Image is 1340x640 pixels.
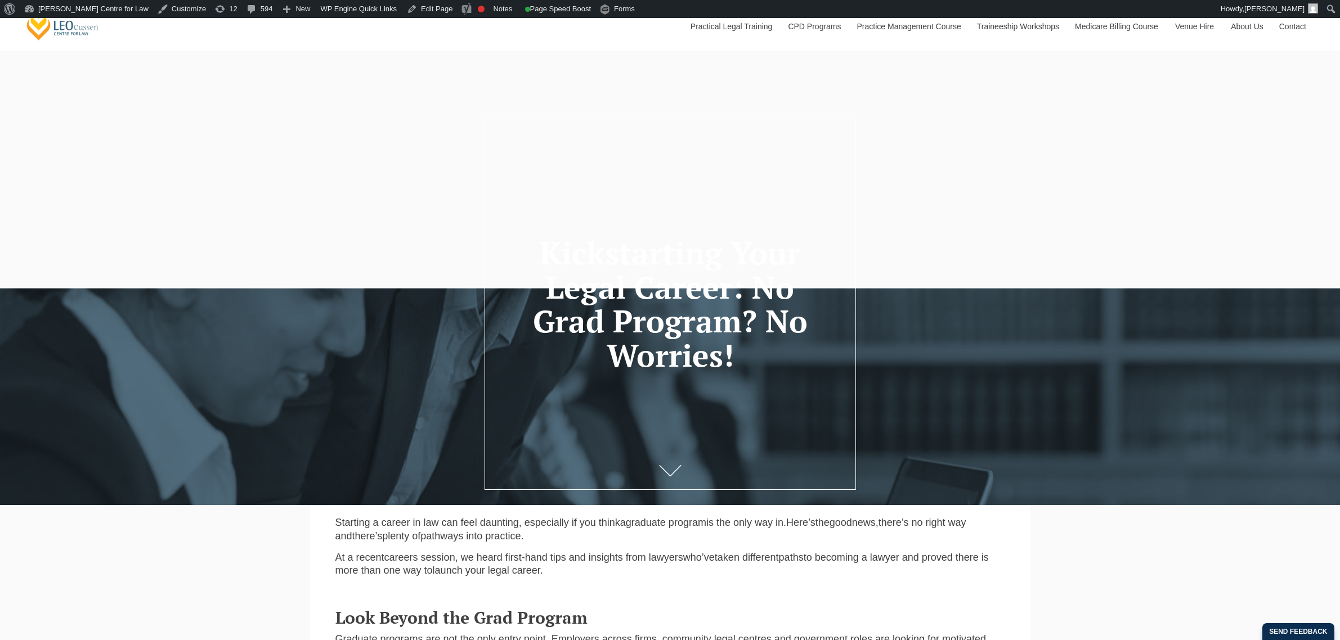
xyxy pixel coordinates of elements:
[783,517,786,528] span: .
[1244,4,1305,13] span: [PERSON_NAME]
[335,606,588,629] span: Look Beyond the Grad Program
[1167,2,1222,51] a: Venue Hire
[969,2,1066,51] a: Traineeship Workshops
[382,530,420,542] span: plenty of
[421,552,450,563] span: sessio
[715,552,779,563] span: taken different
[1222,2,1271,51] a: About Us
[384,552,418,563] span: careers
[779,552,804,563] span: paths
[335,517,620,528] span: Starting a career in law can feel daunting, especially if you think
[1066,2,1167,51] a: Medicare Billing Course
[490,565,543,576] span: egal career.
[478,6,485,12] div: Focus keyphrase not set
[830,517,852,528] span: good
[335,517,966,541] span: no right way and
[420,530,523,542] span: pathways into practice.
[682,2,780,51] a: Practical Legal Training
[620,517,626,528] span: a
[455,552,683,563] span: , we heard first-hand tips and insights from lawyers
[879,517,909,528] span: there’s
[626,517,706,528] span: graduate program
[335,552,384,563] span: At a recent
[779,2,848,51] a: CPD Programs
[706,517,783,528] span: is the only way in
[852,517,879,528] span: news,
[433,565,490,576] span: launch your l
[450,552,455,563] span: n
[849,2,969,51] a: Practice Management Course
[352,530,383,542] span: there’s
[1271,2,1315,51] a: Contact
[786,517,815,528] span: Here’s
[815,517,830,528] span: the
[509,236,831,372] h1: Kickstarting Your Legal Career: No Grad Program? No Worries!
[1265,565,1312,612] iframe: LiveChat chat widget
[25,9,100,41] a: [PERSON_NAME] Centre for Law
[683,552,715,563] span: who’ve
